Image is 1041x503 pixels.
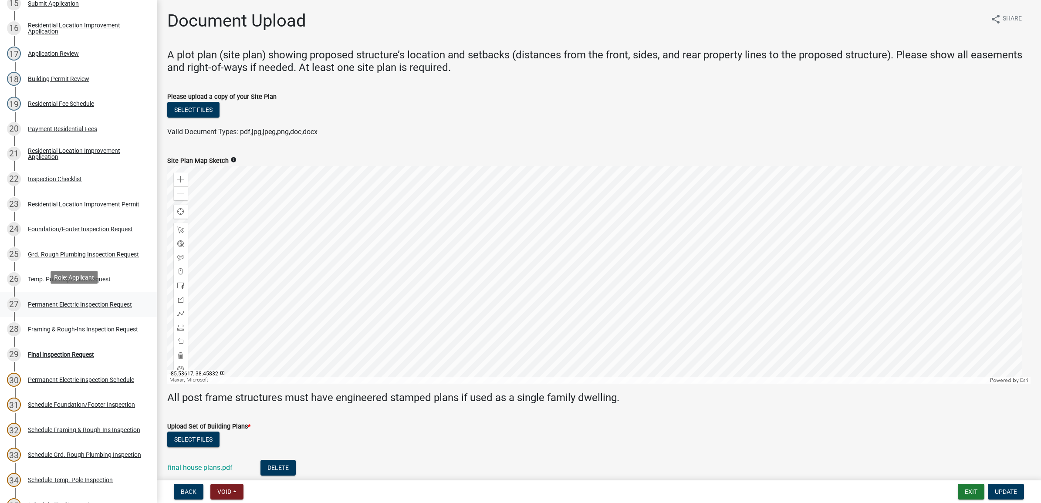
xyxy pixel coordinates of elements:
div: Inspection Checklist [28,176,82,182]
div: 20 [7,122,21,136]
label: Please upload a copy of your Site Plan [167,94,277,100]
a: Esri [1020,377,1028,383]
button: Delete [260,460,296,476]
div: Submit Application [28,0,79,7]
span: Void [217,488,231,495]
div: Permanent Electric Inspection Request [28,301,132,307]
div: 19 [7,97,21,111]
div: Zoom out [174,186,188,200]
div: Permanent Electric Inspection Schedule [28,377,134,383]
div: Residential Location Improvement Permit [28,201,139,207]
div: Residential Fee Schedule [28,101,94,107]
div: Role: Applicant [51,271,98,284]
div: Residential Location Improvement Application [28,148,143,160]
div: Schedule Grd. Rough Plumbing Inspection [28,452,141,458]
h4: A plot plan (site plan) showing proposed structure’s location and setbacks (distances from the fr... [167,49,1031,74]
div: 21 [7,147,21,161]
i: info [230,157,237,163]
div: 17 [7,47,21,61]
div: 27 [7,297,21,311]
h1: Document Upload [167,10,306,31]
div: 24 [7,222,21,236]
button: Back [174,484,203,500]
div: Final Inspection Request [28,351,94,358]
div: Building Permit Review [28,76,89,82]
button: Select files [167,102,220,118]
div: 31 [7,398,21,412]
h4: All post frame structures must have engineered stamped plans if used as a single family dwelling. [167,392,1031,404]
button: Exit [958,484,984,500]
div: Application Review [28,51,79,57]
span: Update [995,488,1017,495]
div: Find my location [174,205,188,219]
a: final house plans.pdf [168,463,233,472]
div: Foundation/Footer Inspection Request [28,226,133,232]
label: Site Plan Map Sketch [167,158,229,164]
div: 22 [7,172,21,186]
div: Zoom in [174,172,188,186]
div: 25 [7,247,21,261]
div: Grd. Rough Plumbing Inspection Request [28,251,139,257]
div: 16 [7,21,21,35]
i: share [990,14,1001,24]
div: Schedule Foundation/Footer Inspection [28,402,135,408]
button: Select files [167,432,220,447]
div: Payment Residential Fees [28,126,97,132]
div: 34 [7,473,21,487]
span: Share [1003,14,1022,24]
label: Upload Set of Building Plans [167,424,250,430]
span: Valid Document Types: pdf,jpg,jpeg,png,doc,docx [167,128,318,136]
div: 23 [7,197,21,211]
button: Update [988,484,1024,500]
div: Schedule Temp. Pole Inspection [28,477,113,483]
div: 29 [7,348,21,361]
div: Temp. Pole Inspection Request [28,276,111,282]
button: shareShare [984,10,1029,27]
div: 33 [7,448,21,462]
div: 30 [7,373,21,387]
span: Back [181,488,196,495]
div: 32 [7,423,21,437]
div: Residential Location Improvement Application [28,22,143,34]
div: Framing & Rough-Ins Inspection Request [28,326,138,332]
wm-modal-confirm: Delete Document [260,464,296,473]
div: 26 [7,272,21,286]
div: Schedule Framing & Rough-Ins Inspection [28,427,140,433]
div: 18 [7,72,21,86]
div: 28 [7,322,21,336]
div: Maxar, Microsoft [167,377,988,384]
div: Powered by [988,377,1031,384]
button: Void [210,484,243,500]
